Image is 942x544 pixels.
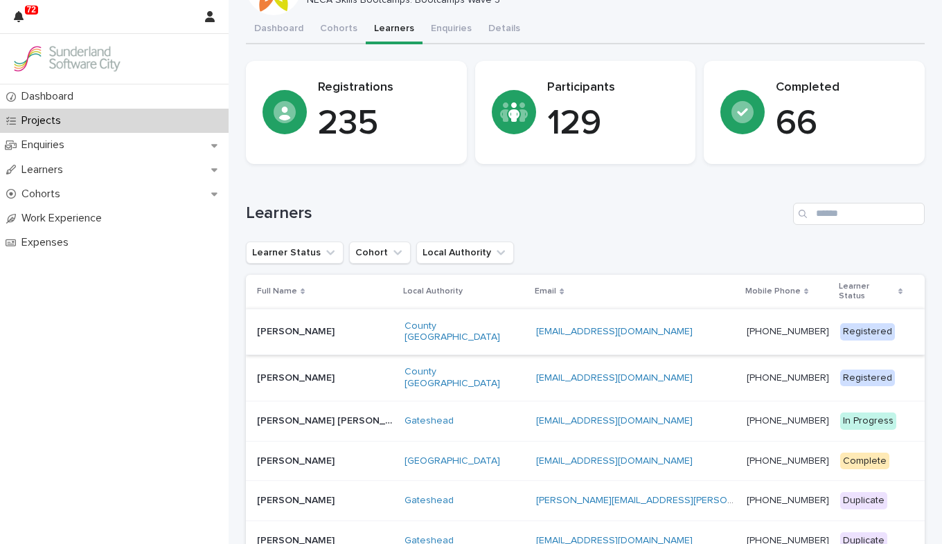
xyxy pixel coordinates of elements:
p: Dashboard [16,90,85,103]
p: Work Experience [16,212,113,225]
div: Complete [840,453,889,470]
a: [EMAIL_ADDRESS][DOMAIN_NAME] [536,416,693,426]
div: 72 [14,8,32,33]
a: [PERSON_NAME][EMAIL_ADDRESS][PERSON_NAME][DOMAIN_NAME] [536,496,844,505]
p: [PERSON_NAME] [257,492,337,507]
tr: [PERSON_NAME][PERSON_NAME] County [GEOGRAPHIC_DATA] [EMAIL_ADDRESS][DOMAIN_NAME] [PHONE_NUMBER] R... [246,309,925,355]
p: 235 [318,103,450,145]
a: Gateshead [405,495,454,507]
tr: [PERSON_NAME] [PERSON_NAME][PERSON_NAME] [PERSON_NAME] Gateshead [EMAIL_ADDRESS][DOMAIN_NAME] [PH... [246,401,925,441]
h1: Learners [246,203,788,224]
div: Duplicate [840,492,887,509]
button: Dashboard [246,15,312,44]
p: Expenses [16,236,80,249]
a: Gateshead [405,415,454,427]
p: [PERSON_NAME] [PERSON_NAME] [257,412,396,427]
p: [PERSON_NAME] [257,323,337,338]
div: In Progress [840,412,896,430]
p: [PERSON_NAME] [257,370,337,384]
button: Cohorts [312,15,366,44]
p: [PERSON_NAME] [257,453,337,467]
p: Learners [16,163,74,176]
p: Email [535,284,556,299]
p: Projects [16,114,72,127]
button: Enquiries [423,15,480,44]
p: Local Authority [403,284,463,299]
p: Cohorts [16,188,71,201]
input: Search [793,203,925,225]
p: Learner Status [839,279,895,305]
a: County [GEOGRAPHIC_DATA] [405,320,526,344]
p: Full Name [257,284,297,299]
p: 129 [547,103,679,145]
div: Registered [840,323,895,341]
tr: [PERSON_NAME][PERSON_NAME] [GEOGRAPHIC_DATA] [EMAIL_ADDRESS][DOMAIN_NAME] [PHONE_NUMBER] Complete [246,441,925,481]
p: Registrations [318,80,450,96]
button: Learner Status [246,242,344,264]
a: [PHONE_NUMBER] [747,416,829,426]
p: 72 [27,5,36,15]
a: [EMAIL_ADDRESS][DOMAIN_NAME] [536,456,693,466]
a: [GEOGRAPHIC_DATA] [405,455,500,467]
div: Registered [840,370,895,387]
a: [PHONE_NUMBER] [747,456,829,466]
p: Participants [547,80,679,96]
a: [EMAIL_ADDRESS][DOMAIN_NAME] [536,373,693,383]
a: County [GEOGRAPHIC_DATA] [405,366,526,390]
p: Enquiries [16,138,75,152]
a: [PHONE_NUMBER] [747,373,829,383]
button: Local Authority [416,242,514,264]
tr: [PERSON_NAME][PERSON_NAME] County [GEOGRAPHIC_DATA] [EMAIL_ADDRESS][DOMAIN_NAME] [PHONE_NUMBER] R... [246,355,925,401]
button: Cohort [349,242,411,264]
img: GVzBcg19RCOYju8xzymn [11,45,122,73]
p: 66 [776,103,908,145]
p: Mobile Phone [745,284,801,299]
a: [PHONE_NUMBER] [747,496,829,505]
a: [PHONE_NUMBER] [747,327,829,336]
button: Details [480,15,528,44]
tr: [PERSON_NAME][PERSON_NAME] Gateshead [PERSON_NAME][EMAIL_ADDRESS][PERSON_NAME][DOMAIN_NAME] [PHON... [246,481,925,521]
a: [EMAIL_ADDRESS][DOMAIN_NAME] [536,327,693,336]
p: Completed [776,80,908,96]
button: Learners [366,15,423,44]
